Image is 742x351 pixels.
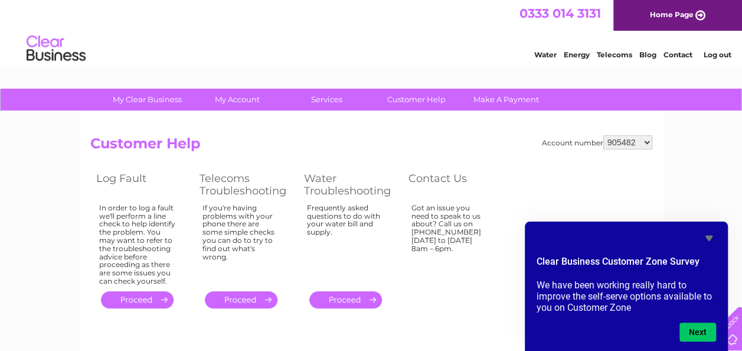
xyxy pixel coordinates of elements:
a: Telecoms [597,50,632,59]
button: Hide survey [702,231,716,245]
a: Energy [564,50,590,59]
a: Customer Help [368,89,465,110]
a: . [309,291,382,308]
a: Water [534,50,557,59]
a: Make A Payment [457,89,555,110]
button: Next question [679,323,716,342]
th: Water Troubleshooting [298,169,403,200]
a: . [101,291,174,308]
a: Contact [663,50,692,59]
a: 0333 014 3131 [519,6,601,21]
div: Clear Business Customer Zone Survey [537,231,716,342]
div: If you're having problems with your phone there are some simple checks you can do to try to find ... [202,204,280,281]
th: Log Fault [90,169,194,200]
a: My Account [188,89,286,110]
a: My Clear Business [99,89,196,110]
div: In order to log a fault we'll perform a line check to help identify the problem. You may want to ... [99,204,176,285]
a: Services [278,89,375,110]
div: Account number [542,135,652,149]
a: . [205,291,277,308]
h2: Customer Help [90,135,652,158]
p: We have been working really hard to improve the self-serve options available to you on Customer Zone [537,279,716,313]
div: Got an issue you need to speak to us about? Call us on [PHONE_NUMBER] [DATE] to [DATE] 8am – 6pm. [411,204,488,281]
a: Log out [703,50,731,59]
div: Clear Business is a trading name of Verastar Limited (registered in [GEOGRAPHIC_DATA] No. 3667643... [93,6,651,57]
h2: Clear Business Customer Zone Survey [537,255,716,275]
th: Contact Us [403,169,506,200]
div: Frequently asked questions to do with your water bill and supply. [307,204,385,281]
a: Blog [639,50,656,59]
img: logo.png [26,31,86,67]
th: Telecoms Troubleshooting [194,169,298,200]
